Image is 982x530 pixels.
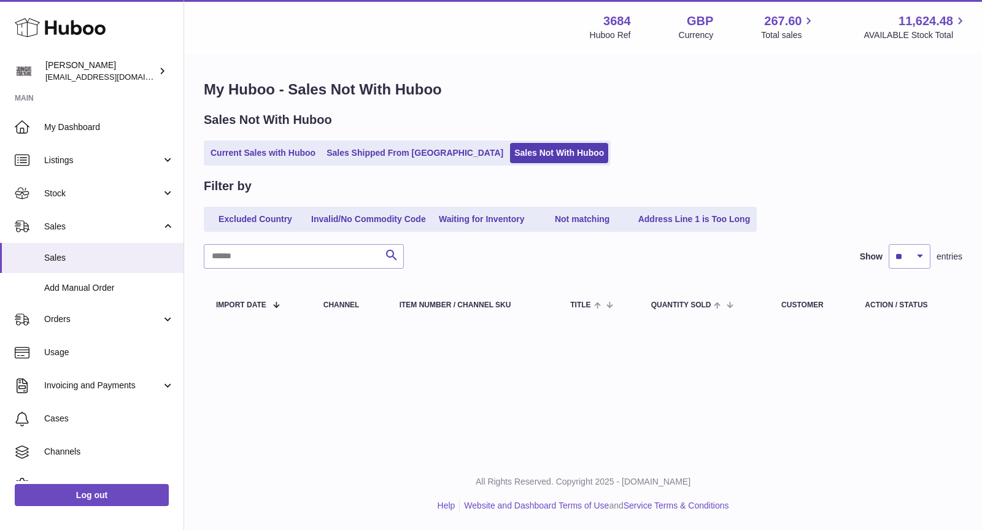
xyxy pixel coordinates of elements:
span: Invoicing and Payments [44,380,161,391]
span: Sales [44,221,161,232]
a: Help [438,501,455,510]
img: theinternationalventure@gmail.com [15,62,33,80]
div: Currency [679,29,714,41]
div: Action / Status [865,301,950,309]
span: Total sales [761,29,816,41]
div: Item Number / Channel SKU [400,301,546,309]
strong: 3684 [603,13,631,29]
span: Orders [44,313,161,325]
div: Customer [781,301,840,309]
div: Huboo Ref [590,29,631,41]
h2: Sales Not With Huboo [204,112,332,128]
a: Website and Dashboard Terms of Use [464,501,609,510]
a: Service Terms & Conditions [624,501,729,510]
span: Settings [44,479,174,491]
span: Import date [216,301,266,309]
a: Log out [15,484,169,506]
a: Excluded Country [206,209,304,229]
span: 267.60 [764,13,802,29]
a: Address Line 1 is Too Long [634,209,755,229]
h1: My Huboo - Sales Not With Huboo [204,80,962,99]
a: Waiting for Inventory [433,209,531,229]
span: AVAILABLE Stock Total [864,29,967,41]
span: Quantity Sold [651,301,711,309]
a: Sales Not With Huboo [510,143,608,163]
a: Not matching [533,209,632,229]
span: Cases [44,413,174,424]
span: Sales [44,252,174,264]
p: All Rights Reserved. Copyright 2025 - [DOMAIN_NAME] [194,476,972,488]
div: [PERSON_NAME] [45,60,156,83]
a: Invalid/No Commodity Code [307,209,430,229]
span: Title [570,301,590,309]
a: Current Sales with Huboo [206,143,320,163]
span: entries [937,251,962,263]
span: Channels [44,446,174,458]
span: Add Manual Order [44,282,174,294]
a: 267.60 Total sales [761,13,816,41]
a: Sales Shipped From [GEOGRAPHIC_DATA] [322,143,508,163]
span: My Dashboard [44,121,174,133]
span: Listings [44,155,161,166]
h2: Filter by [204,178,252,194]
span: Usage [44,347,174,358]
li: and [460,500,729,512]
div: Channel [323,301,375,309]
span: Stock [44,188,161,199]
span: 11,624.48 [899,13,953,29]
a: 11,624.48 AVAILABLE Stock Total [864,13,967,41]
label: Show [860,251,883,263]
strong: GBP [687,13,713,29]
span: [EMAIL_ADDRESS][DOMAIN_NAME] [45,72,180,82]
